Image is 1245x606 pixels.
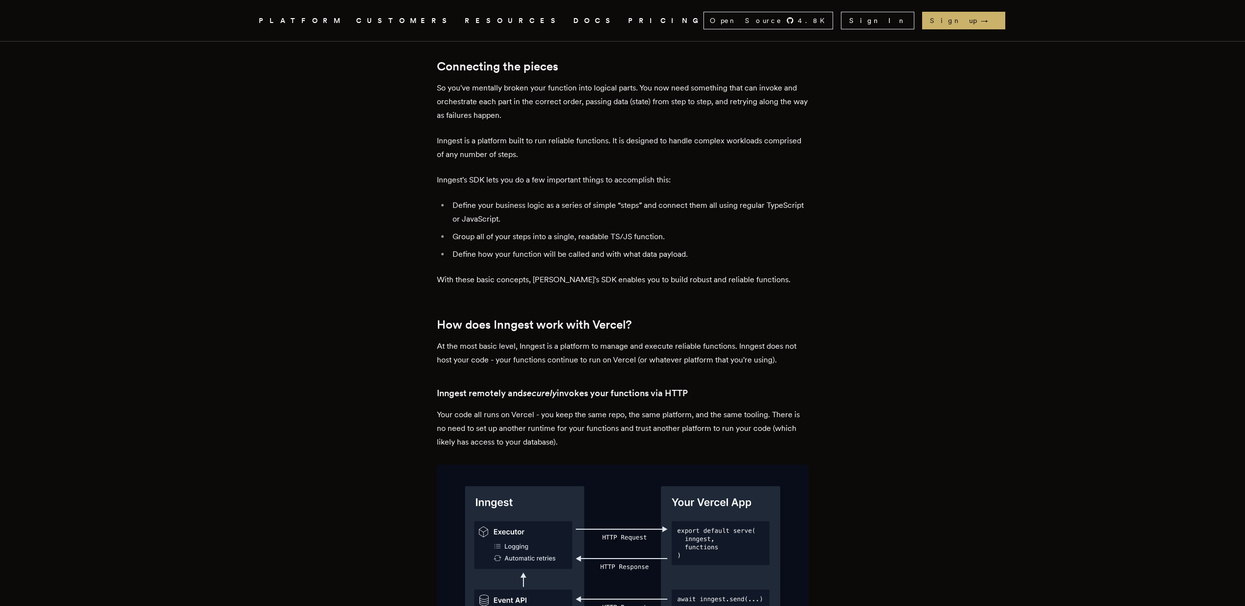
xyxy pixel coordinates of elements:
[628,15,703,27] a: PRICING
[450,230,809,244] li: Group all of your steps into a single, readable TS/JS function.
[437,60,809,73] h2: Connecting the pieces
[981,16,997,25] span: →
[356,15,453,27] a: CUSTOMERS
[437,318,809,332] h2: How does Inngest work with Vercel?
[573,15,616,27] a: DOCS
[450,199,809,226] li: Define your business logic as a series of simple “steps” and connect them all using regular TypeS...
[437,273,809,287] p: With these basic concepts, [PERSON_NAME]'s SDK enables you to build robust and reliable functions.
[437,408,809,449] p: Your code all runs on Vercel - you keep the same repo, the same platform, and the same tooling. T...
[710,16,782,25] span: Open Source
[437,386,809,400] h3: Inngest remotely and invokes your functions via HTTP
[437,81,809,122] p: So you've mentally broken your function into logical parts. You now need something that can invok...
[523,388,557,398] em: securely
[437,134,809,161] p: Inngest is a platform built to run reliable functions. It is designed to handle complex workloads...
[922,12,1005,29] a: Sign up
[465,15,562,27] button: RESOURCES
[798,16,831,25] span: 4.8 K
[437,173,809,187] p: Inngest's SDK lets you do a few important things to accomplish this:
[450,247,809,261] li: Define how your function will be called and with what data payload.
[259,15,344,27] button: PLATFORM
[437,339,809,367] p: At the most basic level, Inngest is a platform to manage and execute reliable functions. Inngest ...
[841,12,914,29] a: Sign In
